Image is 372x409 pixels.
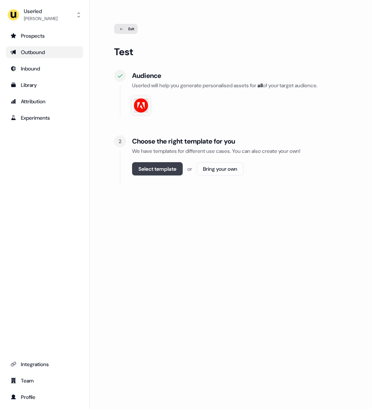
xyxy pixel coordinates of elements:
div: Exit [114,24,138,34]
a: Exit [114,24,348,34]
div: 2 [119,138,122,145]
div: Choose the right template for you [132,137,348,146]
a: Go to Inbound [6,63,83,75]
button: Select template [132,162,183,176]
div: Integrations [10,361,79,368]
div: Test [114,46,348,58]
div: or [187,165,192,173]
a: Go to prospects [6,30,83,42]
div: Userled will help you generate personalised assets for of your target audience. [132,82,348,89]
b: all [257,82,263,89]
div: Audience [132,71,348,80]
div: We have templates for different use cases. You can also create your own! [132,147,348,155]
a: Go to team [6,375,83,387]
a: Go to integrations [6,358,83,370]
div: Userled [24,7,57,15]
button: Userled[PERSON_NAME] [6,6,83,24]
a: Go to attribution [6,95,83,107]
div: Team [10,377,79,384]
a: Go to profile [6,391,83,403]
a: Go to templates [6,79,83,91]
div: Outbound [10,48,79,56]
a: Go to outbound experience [6,46,83,58]
div: Inbound [10,65,79,72]
a: Go to experiments [6,112,83,124]
div: [PERSON_NAME] [24,15,57,22]
div: Prospects [10,32,79,40]
div: Attribution [10,98,79,105]
div: Library [10,81,79,89]
button: Bring your own [197,162,244,176]
div: Profile [10,393,79,401]
div: Experiments [10,114,79,122]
